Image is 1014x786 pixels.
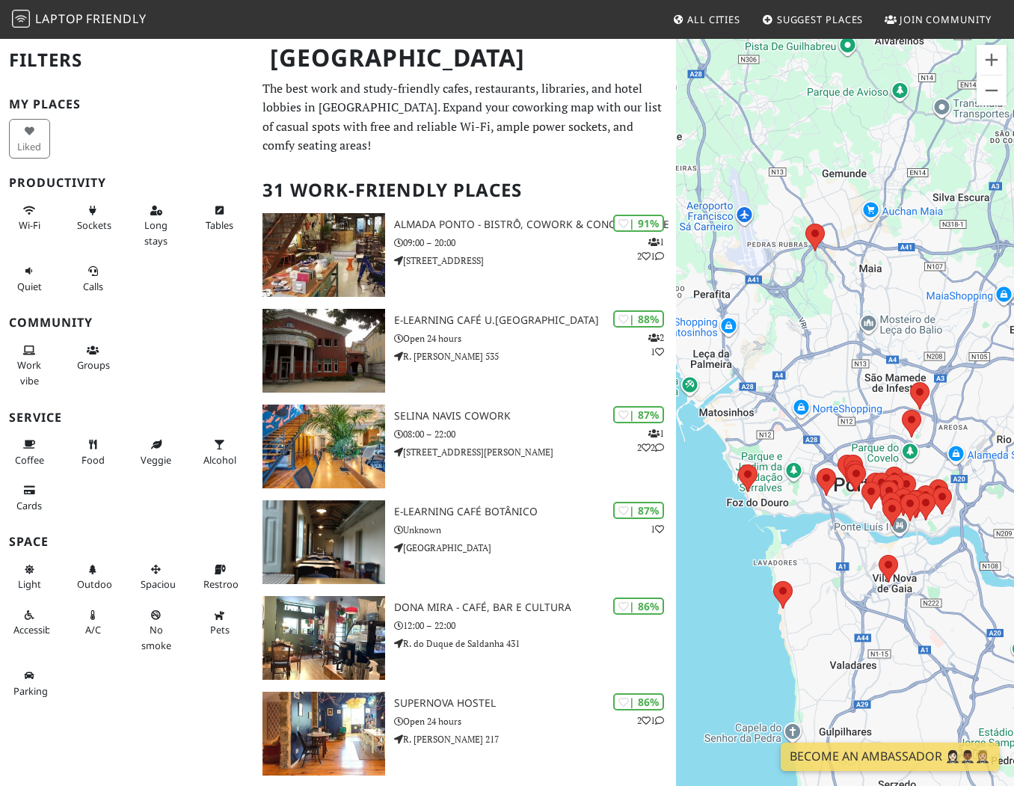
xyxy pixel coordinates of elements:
button: Groups [73,338,114,378]
button: Spacious [136,557,177,597]
span: Parking [13,684,48,698]
button: Calls [73,259,114,298]
p: [STREET_ADDRESS][PERSON_NAME] [394,445,676,459]
button: Zoom out [977,76,1007,105]
span: Natural light [18,577,41,591]
p: Unknown [394,523,676,537]
img: Selina Navis CoWork [262,405,385,488]
span: Food [82,453,105,467]
a: Become an Ambassador 🤵🏻‍♀️🤵🏾‍♂️🤵🏼‍♀️ [781,743,999,771]
button: Restroom [199,557,240,597]
div: | 87% [613,406,664,423]
img: Supernova Hostel [262,692,385,776]
button: Light [9,557,50,597]
img: E-learning Café Botânico [262,500,385,584]
a: Dona Mira - Café, Bar e Cultura | 86% Dona Mira - Café, Bar e Cultura 12:00 – 22:00 R. do Duque d... [254,596,676,680]
h3: Supernova Hostel [394,697,676,710]
span: Coffee [15,453,44,467]
button: Wi-Fi [9,198,50,238]
span: Accessible [13,623,58,636]
a: Selina Navis CoWork | 87% 122 Selina Navis CoWork 08:00 – 22:00 [STREET_ADDRESS][PERSON_NAME] [254,405,676,488]
button: Sockets [73,198,114,238]
button: Coffee [9,432,50,472]
a: Join Community [879,6,998,33]
button: Outdoor [73,557,114,597]
button: Tables [199,198,240,238]
span: Air conditioned [85,623,101,636]
p: R. [PERSON_NAME] 535 [394,349,676,363]
p: R. do Duque de Saldanha 431 [394,636,676,651]
span: Suggest Places [777,13,864,26]
button: Work vibe [9,338,50,393]
a: Suggest Places [756,6,870,33]
div: | 91% [613,215,664,232]
p: Open 24 hours [394,331,676,346]
span: Laptop [35,10,84,27]
button: Quiet [9,259,50,298]
span: Quiet [17,280,42,293]
a: Almada Ponto - Bistrô, Cowork & Concept Store | 91% 121 Almada Ponto - Bistrô, Cowork & Concept S... [254,213,676,297]
p: R. [PERSON_NAME] 217 [394,732,676,746]
p: [GEOGRAPHIC_DATA] [394,541,676,555]
p: 12:00 – 22:00 [394,618,676,633]
div: | 88% [613,310,664,328]
img: Almada Ponto - Bistrô, Cowork & Concept Store [262,213,385,297]
span: Outdoor area [77,577,116,591]
h3: Almada Ponto - Bistrô, Cowork & Concept Store [394,218,676,231]
a: LaptopFriendly LaptopFriendly [12,7,147,33]
button: Pets [199,603,240,642]
span: Pet friendly [210,623,230,636]
p: The best work and study-friendly cafes, restaurants, libraries, and hotel lobbies in [GEOGRAPHIC_... [262,79,667,156]
p: 1 2 1 [637,235,664,263]
span: All Cities [687,13,740,26]
div: | 86% [613,693,664,710]
button: Veggie [136,432,177,472]
span: Smoke free [141,623,171,651]
span: Alcohol [203,453,236,467]
span: Friendly [86,10,146,27]
h3: Selina Navis CoWork [394,410,676,423]
h3: Dona Mira - Café, Bar e Cultura [394,601,676,614]
h2: Filters [9,37,245,83]
span: Power sockets [77,218,111,232]
span: Work-friendly tables [206,218,233,232]
span: Restroom [203,577,248,591]
span: Group tables [77,358,110,372]
button: Parking [9,663,50,703]
button: Accessible [9,603,50,642]
h3: Service [9,411,245,425]
span: Stable Wi-Fi [19,218,40,232]
p: 1 [651,522,664,536]
a: All Cities [666,6,746,33]
button: Cards [9,478,50,518]
a: Supernova Hostel | 86% 21 Supernova Hostel Open 24 hours R. [PERSON_NAME] 217 [254,692,676,776]
p: 08:00 – 22:00 [394,427,676,441]
h3: e-learning Café U.[GEOGRAPHIC_DATA] [394,314,676,327]
a: e-learning Café U.Porto | 88% 21 e-learning Café U.[GEOGRAPHIC_DATA] Open 24 hours R. [PERSON_NAM... [254,309,676,393]
p: 2 1 [637,713,664,728]
button: Long stays [136,198,177,253]
p: 2 1 [648,331,664,359]
span: People working [17,358,41,387]
span: Veggie [141,453,171,467]
img: Dona Mira - Café, Bar e Cultura [262,596,385,680]
p: Open 24 hours [394,714,676,728]
span: Join Community [900,13,992,26]
h3: Space [9,535,245,549]
h3: Community [9,316,245,330]
button: Alcohol [199,432,240,472]
span: Video/audio calls [83,280,103,293]
span: Spacious [141,577,180,591]
span: Credit cards [16,499,42,512]
h3: My Places [9,97,245,111]
p: 1 2 2 [637,426,664,455]
button: No smoke [136,603,177,657]
a: E-learning Café Botânico | 87% 1 E-learning Café Botânico Unknown [GEOGRAPHIC_DATA] [254,500,676,584]
img: e-learning Café U.Porto [262,309,385,393]
img: LaptopFriendly [12,10,30,28]
h3: Productivity [9,176,245,190]
p: [STREET_ADDRESS] [394,254,676,268]
div: | 87% [613,502,664,519]
button: Food [73,432,114,472]
h2: 31 Work-Friendly Places [262,168,667,213]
